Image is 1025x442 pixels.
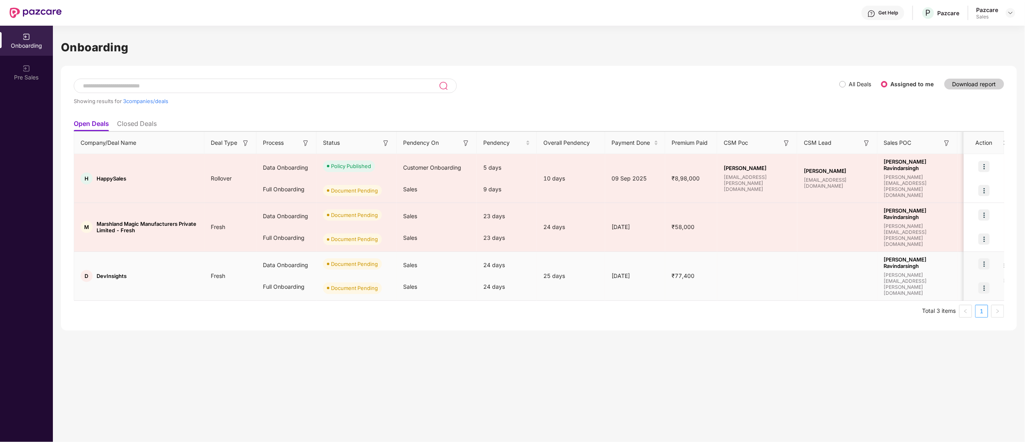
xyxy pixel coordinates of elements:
[74,120,109,131] li: Open Deals
[665,272,701,279] span: ₹77,400
[331,162,371,170] div: Policy Published
[263,138,284,147] span: Process
[331,235,378,243] div: Document Pending
[891,81,934,87] label: Assigned to me
[979,209,990,221] img: icon
[963,309,968,314] span: left
[97,175,126,182] span: HappySales
[884,138,912,147] span: Sales POC
[403,283,417,290] span: Sales
[477,227,537,249] div: 23 days
[884,256,951,269] span: [PERSON_NAME] Ravindarsingh
[977,6,999,14] div: Pazcare
[665,132,717,154] th: Premium Paid
[477,178,537,200] div: 9 days
[995,309,1000,314] span: right
[403,164,461,171] span: Customer Onboarding
[331,260,378,268] div: Document Pending
[204,272,232,279] span: Fresh
[537,174,605,183] div: 10 days
[976,305,988,317] a: 1
[10,8,62,18] img: New Pazcare Logo
[979,258,990,270] img: icon
[979,161,990,172] img: icon
[97,273,127,279] span: DevInsights
[331,187,378,195] div: Document Pending
[537,132,605,154] th: Overall Pendency
[403,262,417,268] span: Sales
[944,79,1004,89] button: Download report
[979,233,990,245] img: icon
[884,272,951,296] span: [PERSON_NAME][EMAIL_ADDRESS][PERSON_NAME][DOMAIN_NAME]
[22,33,30,41] img: svg+xml;base64,PHN2ZyB3aWR0aD0iMjAiIGhlaWdodD0iMjAiIHZpZXdCb3g9IjAgMCAyMCAyMCIgZmlsbD0ibm9uZSIgeG...
[926,8,931,18] span: P
[724,174,791,192] span: [EMAIL_ADDRESS][PERSON_NAME][DOMAIN_NAME]
[81,221,93,233] div: M
[964,132,1004,154] th: Action
[979,185,990,196] img: icon
[943,139,951,147] img: svg+xml;base64,PHN2ZyB3aWR0aD0iMTYiIGhlaWdodD0iMTYiIHZpZXdCb3g9IjAgMCAxNiAxNiIgZmlsbD0ibm9uZSIgeG...
[605,174,665,183] div: 09 Sep 2025
[477,132,537,154] th: Pendency
[611,138,652,147] span: Payment Done
[81,172,93,185] div: H
[403,186,417,193] span: Sales
[922,305,956,318] li: Total 3 items
[959,305,972,318] li: Previous Page
[403,234,417,241] span: Sales
[117,120,157,131] li: Closed Deals
[849,81,872,87] label: All Deals
[884,223,951,247] span: [PERSON_NAME][EMAIL_ADDRESS][PERSON_NAME][DOMAIN_NAME]
[211,138,237,147] span: Deal Type
[991,305,1004,318] button: right
[804,138,831,147] span: CSM Lead
[605,223,665,231] div: [DATE]
[61,39,1017,56] h1: Onboarding
[977,14,999,20] div: Sales
[783,139,791,147] img: svg+xml;base64,PHN2ZyB3aWR0aD0iMTYiIGhlaWdodD0iMTYiIHZpZXdCb3g9IjAgMCAxNiAxNiIgZmlsbD0ibm9uZSIgeG...
[403,138,439,147] span: Pendency On
[724,165,791,171] span: [PERSON_NAME]
[884,174,951,198] span: [PERSON_NAME][EMAIL_ADDRESS][PERSON_NAME][DOMAIN_NAME]
[81,270,93,282] div: D
[477,205,537,227] div: 23 days
[204,223,232,230] span: Fresh
[938,9,960,17] div: Pazcare
[879,10,898,16] div: Get Help
[959,305,972,318] button: left
[975,305,988,318] li: 1
[382,139,390,147] img: svg+xml;base64,PHN2ZyB3aWR0aD0iMTYiIGhlaWdodD0iMTYiIHZpZXdCb3g9IjAgMCAxNiAxNiIgZmlsbD0ibm9uZSIgeG...
[868,10,876,18] img: svg+xml;base64,PHN2ZyBpZD0iSGVscC0zMngzMiIgeG1sbnM9Imh0dHA6Ly93d3cudzMub3JnLzIwMDAvc3ZnIiB3aWR0aD...
[884,158,951,171] span: [PERSON_NAME] Ravindarsingh
[74,98,839,104] div: Showing results for
[462,139,470,147] img: svg+xml;base64,PHN2ZyB3aWR0aD0iMTYiIGhlaWdodD0iMTYiIHZpZXdCb3g9IjAgMCAxNiAxNiIgZmlsbD0ibm9uZSIgeG...
[256,178,317,200] div: Full Onboarding
[665,223,701,230] span: ₹58,000
[256,205,317,227] div: Data Onboarding
[884,207,951,220] span: [PERSON_NAME] Ravindarsingh
[1007,10,1014,16] img: svg+xml;base64,PHN2ZyBpZD0iRHJvcGRvd24tMzJ4MzIiIHhtbG5zPSJodHRwOi8vd3d3LnczLm9yZy8yMDAwL3N2ZyIgd2...
[979,282,990,294] img: icon
[256,227,317,249] div: Full Onboarding
[605,132,665,154] th: Payment Done
[256,276,317,298] div: Full Onboarding
[804,168,871,174] span: [PERSON_NAME]
[439,81,448,91] img: svg+xml;base64,PHN2ZyB3aWR0aD0iMjQiIGhlaWdodD0iMjUiIHZpZXdCb3g9IjAgMCAyNCAyNSIgZmlsbD0ibm9uZSIgeG...
[22,65,30,73] img: svg+xml;base64,PHN2ZyB3aWR0aD0iMjAiIGhlaWdodD0iMjAiIHZpZXdCb3g9IjAgMCAyMCAyMCIgZmlsbD0ibm9uZSIgeG...
[605,272,665,280] div: [DATE]
[991,305,1004,318] li: Next Page
[256,254,317,276] div: Data Onboarding
[256,157,317,178] div: Data Onboarding
[477,276,537,298] div: 24 days
[302,139,310,147] img: svg+xml;base64,PHN2ZyB3aWR0aD0iMTYiIGhlaWdodD0iMTYiIHZpZXdCb3g9IjAgMCAxNiAxNiIgZmlsbD0ibm9uZSIgeG...
[537,272,605,280] div: 25 days
[804,177,871,189] span: [EMAIL_ADDRESS][DOMAIN_NAME]
[537,223,605,231] div: 24 days
[331,211,378,219] div: Document Pending
[483,138,524,147] span: Pendency
[323,138,340,147] span: Status
[863,139,871,147] img: svg+xml;base64,PHN2ZyB3aWR0aD0iMTYiIGhlaWdodD0iMTYiIHZpZXdCb3g9IjAgMCAxNiAxNiIgZmlsbD0ibm9uZSIgeG...
[403,213,417,219] span: Sales
[477,157,537,178] div: 5 days
[724,138,748,147] span: CSM Poc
